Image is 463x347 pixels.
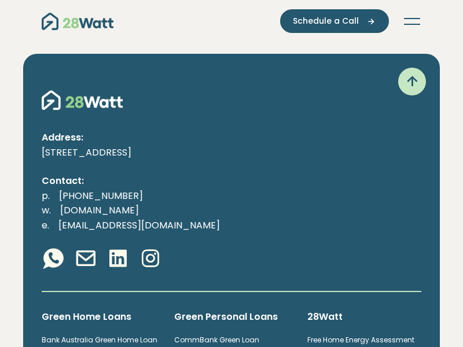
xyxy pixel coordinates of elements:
[403,16,421,27] button: Toggle navigation
[42,247,65,272] a: Whatsapp
[50,189,152,202] a: [PHONE_NUMBER]
[174,311,288,323] h6: Green Personal Loans
[42,173,421,189] p: Contact:
[42,13,113,30] img: 28Watt
[42,335,157,345] a: Bank Australia Green Home Loan
[42,219,49,232] span: e.
[42,145,421,160] p: [STREET_ADDRESS]
[74,247,97,272] a: Email
[51,204,148,217] a: [DOMAIN_NAME]
[280,9,389,33] button: Schedule a Call
[42,88,123,112] img: 28Watt
[293,15,359,27] span: Schedule a Call
[42,311,156,323] h6: Green Home Loans
[42,204,51,217] span: w.
[307,311,421,323] h6: 28Watt
[42,189,50,202] span: p.
[106,247,130,272] a: Linkedin
[307,335,414,345] a: Free Home Energy Assessment
[42,130,421,145] p: Address:
[42,9,421,33] nav: Main navigation
[49,219,229,232] a: [EMAIL_ADDRESS][DOMAIN_NAME]
[174,335,259,345] a: CommBank Green Loan
[139,247,162,272] a: Instagram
